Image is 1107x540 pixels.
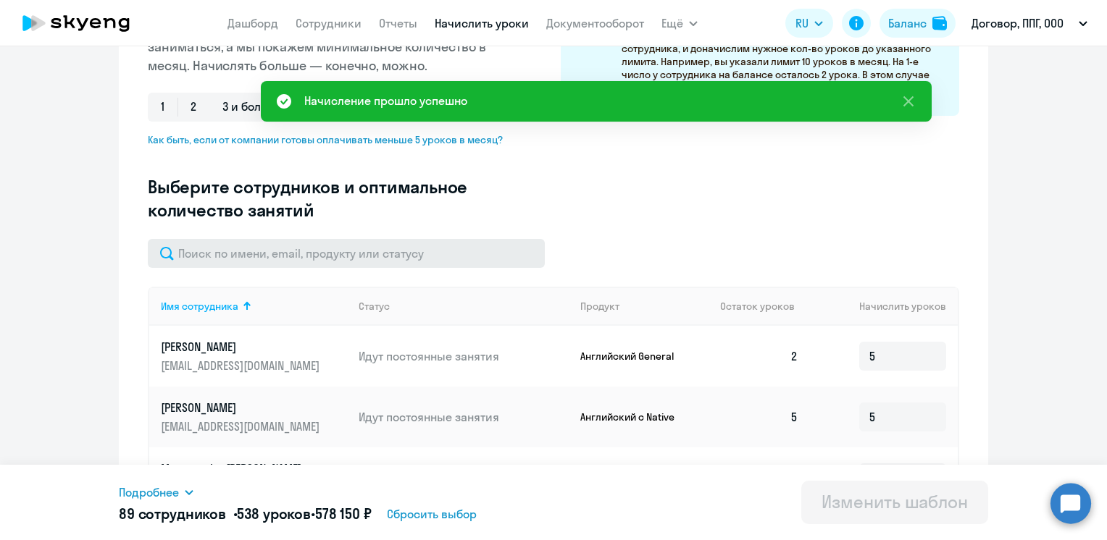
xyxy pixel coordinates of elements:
[709,326,810,387] td: 2
[387,505,477,523] span: Сбросить выбор
[161,400,347,434] a: [PERSON_NAME][EMAIL_ADDRESS][DOMAIN_NAME]
[161,460,347,495] a: Martynenko [PERSON_NAME][EMAIL_ADDRESS][DOMAIN_NAME]
[315,505,372,523] span: 578 150 ₽
[580,410,689,423] p: Английский с Native
[161,300,238,313] div: Имя сотрудника
[580,300,709,313] div: Продукт
[822,490,968,513] div: Изменить шаблон
[119,504,371,524] h5: 89 сотрудников • •
[161,300,347,313] div: Имя сотрудника
[177,93,209,122] span: 2
[379,16,417,30] a: Отчеты
[435,16,529,30] a: Начислить уроки
[304,92,467,109] div: Начисление прошло успешно
[227,16,278,30] a: Дашборд
[359,300,390,313] div: Статус
[709,387,810,447] td: 5
[720,300,795,313] span: Остаток уроков
[359,348,569,364] p: Идут постоянные занятия
[785,9,833,38] button: RU
[359,409,569,425] p: Идут постоянные занятия
[580,300,619,313] div: Продукт
[810,287,958,326] th: Начислить уроков
[161,339,323,355] p: [PERSON_NAME]
[709,447,810,508] td: 2
[661,9,698,38] button: Ещё
[296,16,362,30] a: Сотрудники
[932,16,947,30] img: balance
[972,14,1064,32] p: Договор, ППГ, ООО
[964,6,1095,41] button: Договор, ППГ, ООО
[661,14,683,32] span: Ещё
[359,300,569,313] div: Статус
[546,16,644,30] a: Документооборот
[237,505,311,523] span: 538 уроков
[161,339,347,374] a: [PERSON_NAME][EMAIL_ADDRESS][DOMAIN_NAME]
[720,300,810,313] div: Остаток уроков
[161,358,323,374] p: [EMAIL_ADDRESS][DOMAIN_NAME]
[580,350,689,363] p: Английский General
[148,239,545,268] input: Поиск по имени, email, продукту или статусу
[148,175,514,222] h3: Выберите сотрудников и оптимальное количество занятий
[888,14,927,32] div: Баланс
[148,93,177,122] span: 1
[161,460,323,476] p: Martynenko [PERSON_NAME]
[880,9,956,38] button: Балансbalance
[161,418,323,434] p: [EMAIL_ADDRESS][DOMAIN_NAME]
[795,14,809,32] span: RU
[119,484,179,501] span: Подробнее
[161,400,323,415] p: [PERSON_NAME]
[622,29,945,94] p: Раз в месяц мы будем смотреть, сколько уроков есть на балансе сотрудника, и доначислим нужное кол...
[801,481,988,524] button: Изменить шаблон
[209,93,287,122] span: 3 и более
[148,133,514,146] span: Как быть, если от компании готовы оплачивать меньше 5 уроков в месяц?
